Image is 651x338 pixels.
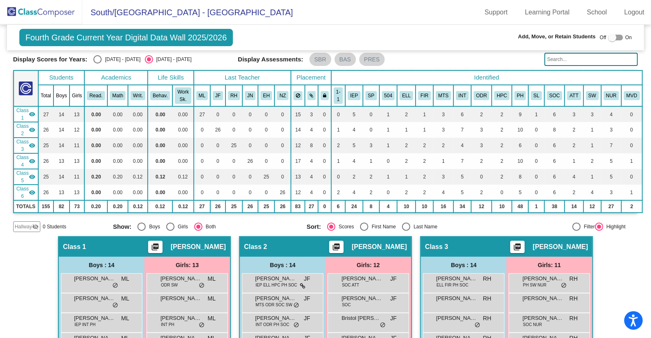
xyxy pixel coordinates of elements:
span: Display Scores for Years: [13,56,88,63]
td: 2 [471,185,492,200]
button: JN [245,91,256,100]
td: 2 [397,153,416,169]
td: 14 [53,169,70,185]
td: 0 [379,153,398,169]
td: 3 [305,106,319,122]
td: 13 [53,153,70,169]
mat-icon: visibility [29,158,35,164]
td: 8 [305,138,319,153]
td: 0.00 [107,153,128,169]
td: 4 [305,153,319,169]
td: 0 [210,169,226,185]
th: Frequent Health Office Contact [601,85,622,106]
td: 4 [305,185,319,200]
button: EH [260,91,272,100]
mat-icon: picture_as_pdf [512,243,522,254]
td: 2 [416,185,433,200]
button: Writ. [130,91,145,100]
td: 0 [226,169,242,185]
button: SP [365,91,377,100]
th: Last Teacher [194,70,291,85]
td: 26 [38,185,53,200]
th: IEP with speech only services [363,85,379,106]
td: 0.00 [172,185,193,200]
td: 0 [274,138,291,153]
mat-chip: BAS [335,53,356,66]
td: 1 [621,153,642,169]
td: 25 [38,138,53,153]
td: 0 [528,138,544,153]
td: 0 [194,153,210,169]
button: Math [110,91,126,100]
td: 0 [210,153,226,169]
td: 5 [453,185,471,200]
button: Print Students Details [329,241,344,253]
td: 9 [512,106,528,122]
button: JF [213,91,223,100]
th: Academics [84,70,148,85]
td: 1 [528,106,544,122]
td: 0 [226,122,242,138]
td: 2 [363,169,379,185]
th: Jennifer Friedrich [210,85,226,106]
th: School-linked Therapist Scheduled [528,85,544,106]
td: 1 [433,153,453,169]
mat-icon: visibility [29,111,35,117]
td: 0 [621,122,642,138]
th: 2 or more attendance letters [565,85,583,106]
div: [DATE] - [DATE] [102,56,140,63]
td: 10 [512,122,528,138]
td: 1 [331,153,345,169]
td: 0 [379,185,398,200]
th: Placement [291,70,331,85]
td: 1 [379,138,398,153]
td: 0.00 [148,106,172,122]
span: Add, Move, or Retain Students [518,33,596,41]
td: 1 [584,138,601,153]
a: Logout [618,6,651,19]
button: ODR [474,91,489,100]
td: 0.00 [107,185,128,200]
td: 0 [258,185,274,200]
a: School [580,6,614,19]
td: 0 [274,153,291,169]
td: 7 [601,138,622,153]
td: 12 [291,138,305,153]
td: 6 [512,138,528,153]
td: 0.00 [128,106,148,122]
td: 2 [416,169,433,185]
td: 0 [242,185,258,200]
td: 1 [397,122,416,138]
td: 0.00 [84,106,107,122]
td: 12 [70,122,85,138]
td: 7 [453,122,471,138]
button: MTS [436,91,451,100]
td: 10 [512,153,528,169]
td: 2 [416,153,433,169]
td: 4 [345,153,363,169]
td: 27 [194,106,210,122]
td: Jennifer Friedrich - No Class Name [14,122,38,138]
td: 0.00 [128,153,148,169]
td: 11 [70,138,85,153]
td: 0.00 [148,122,172,138]
td: 4 [305,122,319,138]
td: 2 [471,153,492,169]
td: 2 [397,138,416,153]
td: Niki Zitur - No Class Name [14,185,38,200]
td: Erin Hinton - No Class Name [14,169,38,185]
th: Student is enrolled in MVED program [621,85,642,106]
span: Fourth Grade Current Year Digital Data Wall 2025/2026 [19,29,233,46]
td: 1 [565,153,583,169]
td: Matt Lewis - No Class Name [14,106,38,122]
td: 1 [397,169,416,185]
td: 26 [274,185,291,200]
td: 27 [38,106,53,122]
td: 0 [242,169,258,185]
td: 0.00 [84,138,107,153]
th: Identified [331,70,642,85]
td: 1 [379,106,398,122]
td: 5 [601,153,622,169]
td: 3 [584,106,601,122]
td: 12 [291,185,305,200]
